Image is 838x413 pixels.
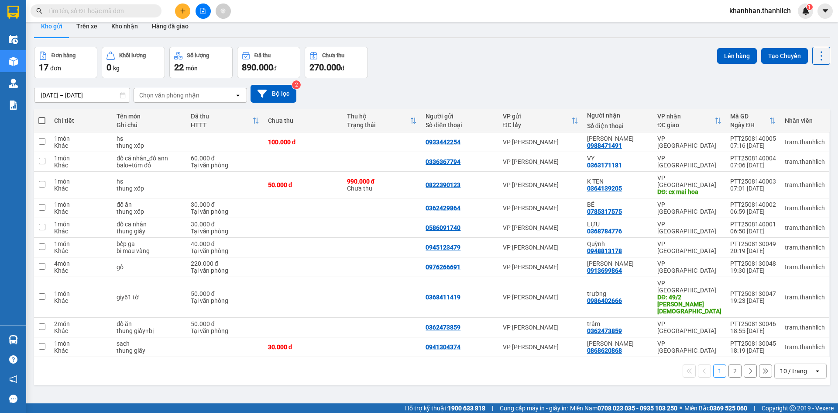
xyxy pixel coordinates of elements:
[785,224,825,231] div: tram.thanhlich
[191,162,259,169] div: Tại văn phòng
[730,327,776,334] div: 18:55 [DATE]
[54,228,108,235] div: Khác
[657,340,721,354] div: VP [GEOGRAPHIC_DATA]
[728,364,742,378] button: 2
[503,121,571,128] div: ĐC lấy
[587,290,649,297] div: trường
[191,297,259,304] div: Tại văn phòng
[426,121,494,128] div: Số điện thoại
[587,122,649,129] div: Số điện thoại
[587,142,622,149] div: 0988471491
[54,240,108,247] div: 1 món
[754,403,755,413] span: |
[598,405,677,412] strong: 0708 023 035 - 0935 103 250
[785,324,825,331] div: tram.thanhlich
[54,117,108,124] div: Chi tiết
[587,162,622,169] div: 0363171181
[503,264,578,271] div: VP [PERSON_NAME]
[54,247,108,254] div: Khác
[117,178,182,185] div: hs
[117,247,182,254] div: bi mau vàng
[54,162,108,169] div: Khác
[657,121,714,128] div: ĐC giao
[117,142,182,149] div: thung xốp
[117,135,182,142] div: hs
[730,228,776,235] div: 06:50 [DATE]
[503,294,578,301] div: VP [PERSON_NAME]
[722,5,798,16] span: khanhhan.thanhlich
[587,320,649,327] div: trâm
[54,340,108,347] div: 1 món
[117,340,182,347] div: sach
[713,364,726,378] button: 1
[347,178,417,192] div: Chưa thu
[191,240,259,247] div: 40.000 đ
[587,267,622,274] div: 0913699864
[587,221,649,228] div: LỰU
[587,135,649,142] div: HOÀNG HƯNG
[54,201,108,208] div: 1 món
[54,260,108,267] div: 4 món
[684,403,747,413] span: Miền Bắc
[254,52,271,59] div: Đã thu
[237,47,300,78] button: Đã thu890.000đ
[730,221,776,228] div: PTT2508140001
[117,221,182,228] div: đồ ca nhân
[117,208,182,215] div: thung xốp
[785,117,825,124] div: Nhân viên
[653,109,726,132] th: Toggle SortBy
[790,405,796,411] span: copyright
[780,367,807,375] div: 10 / trang
[730,247,776,254] div: 20:19 [DATE]
[50,65,61,72] span: đơn
[730,240,776,247] div: PTT2508130049
[730,260,776,267] div: PTT2508130048
[730,135,776,142] div: PTT2508140005
[448,405,485,412] strong: 1900 633 818
[347,113,410,120] div: Thu hộ
[730,142,776,149] div: 07:16 [DATE]
[309,62,341,73] span: 270.000
[587,347,622,354] div: 0868620868
[426,205,460,212] div: 0362429864
[802,7,810,15] img: icon-new-feature
[117,347,182,354] div: thung giấy
[730,347,776,354] div: 18:19 [DATE]
[717,48,757,64] button: Lên hàng
[657,201,721,215] div: VP [GEOGRAPHIC_DATA]
[730,320,776,327] div: PTT2508130046
[492,403,493,413] span: |
[587,247,622,254] div: 0948813178
[54,327,108,334] div: Khác
[117,240,182,247] div: bếp ga
[196,3,211,19] button: file-add
[503,344,578,351] div: VP [PERSON_NAME]
[710,405,747,412] strong: 0369 525 060
[191,260,259,267] div: 220.000 đ
[587,260,649,267] div: thu phương
[503,181,578,188] div: VP [PERSON_NAME]
[7,6,19,19] img: logo-vxr
[821,7,829,15] span: caret-down
[113,65,120,72] span: kg
[191,113,252,120] div: Đã thu
[191,228,259,235] div: Tại văn phòng
[426,158,460,165] div: 0336367794
[9,79,18,88] img: warehouse-icon
[761,48,808,64] button: Tạo Chuyến
[680,406,682,410] span: ⚪️
[730,201,776,208] div: PTT2508140002
[305,47,368,78] button: Chưa thu270.000đ
[106,62,111,73] span: 0
[139,91,199,100] div: Chọn văn phòng nhận
[730,162,776,169] div: 07:06 [DATE]
[426,181,460,188] div: 0822390123
[814,368,821,375] svg: open
[145,16,196,37] button: Hàng đã giao
[785,181,825,188] div: tram.thanhlich
[503,158,578,165] div: VP [PERSON_NAME]
[587,297,622,304] div: 0986402666
[54,208,108,215] div: Khác
[117,185,182,192] div: thung xốp
[117,320,182,327] div: đồ ăn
